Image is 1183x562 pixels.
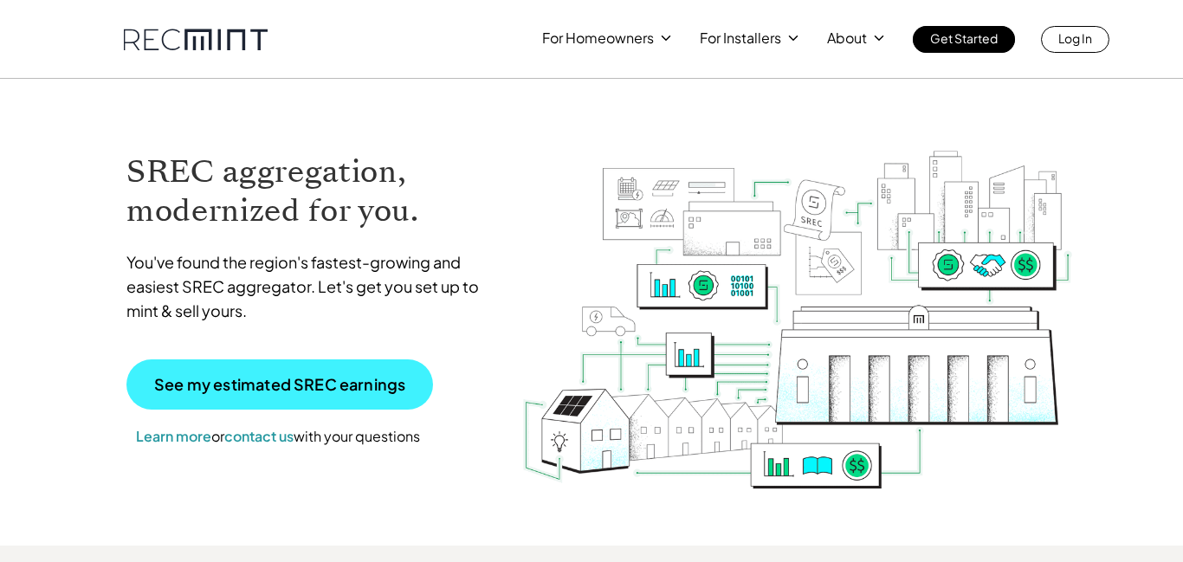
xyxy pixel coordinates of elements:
[1058,26,1092,50] p: Log In
[224,427,294,445] a: contact us
[126,425,430,448] p: or with your questions
[126,359,433,410] a: See my estimated SREC earnings
[700,26,781,50] p: For Installers
[930,26,998,50] p: Get Started
[126,152,495,230] h1: SREC aggregation, modernized for you.
[126,250,495,323] p: You've found the region's fastest-growing and easiest SREC aggregator. Let's get you set up to mi...
[913,26,1015,53] a: Get Started
[1041,26,1109,53] a: Log In
[521,105,1074,494] img: RECmint value cycle
[542,26,654,50] p: For Homeowners
[154,377,405,392] p: See my estimated SREC earnings
[827,26,867,50] p: About
[136,427,211,445] a: Learn more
